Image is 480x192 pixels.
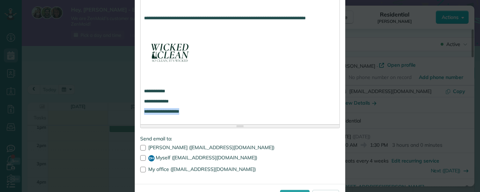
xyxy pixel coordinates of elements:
label: [PERSON_NAME] ([EMAIL_ADDRESS][DOMAIN_NAME]) [140,145,340,150]
span: DH [148,155,155,161]
label: Myself ([EMAIL_ADDRESS][DOMAIN_NAME]) [140,155,340,161]
label: My office ([EMAIL_ADDRESS][DOMAIN_NAME]) [140,167,340,172]
label: Send email to: [140,135,340,142]
div: Resize [141,125,339,128]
